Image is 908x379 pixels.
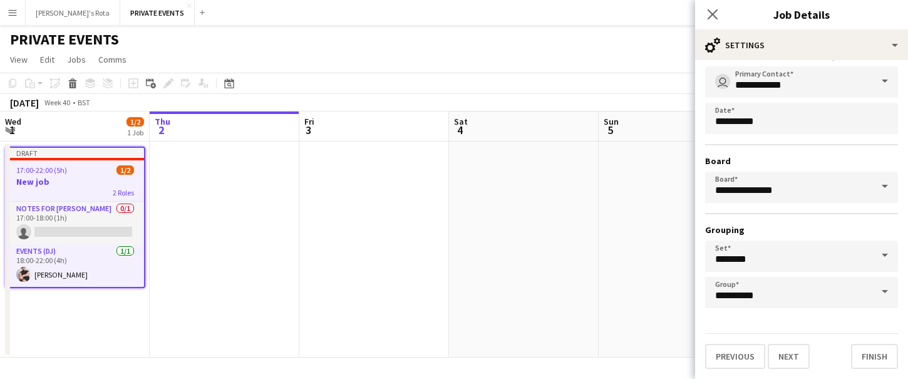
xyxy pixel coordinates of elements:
[120,1,195,25] button: PRIVATE EVENTS
[113,188,134,197] span: 2 Roles
[78,98,90,107] div: BST
[302,123,314,137] span: 3
[127,128,143,137] div: 1 Job
[35,51,59,68] a: Edit
[452,123,468,137] span: 4
[5,51,33,68] a: View
[10,30,119,49] h1: PRIVATE EVENTS
[10,54,28,65] span: View
[98,54,126,65] span: Comms
[6,244,144,287] app-card-role: Events (DJ)1/118:00-22:00 (4h)[PERSON_NAME]
[705,155,898,167] h3: Board
[67,54,86,65] span: Jobs
[705,344,765,369] button: Previous
[26,1,120,25] button: [PERSON_NAME]'s Rota
[40,54,54,65] span: Edit
[6,148,144,158] div: Draft
[695,30,908,60] div: Settings
[604,116,619,127] span: Sun
[602,123,619,137] span: 5
[6,202,144,244] app-card-role: Notes for [PERSON_NAME]0/117:00-18:00 (1h)
[6,176,144,187] h3: New job
[116,165,134,175] span: 1/2
[93,51,132,68] a: Comms
[155,116,170,127] span: Thu
[695,6,908,23] h3: Job Details
[16,165,67,175] span: 17:00-22:00 (5h)
[62,51,91,68] a: Jobs
[705,224,898,236] h3: Grouping
[304,116,314,127] span: Fri
[851,344,898,369] button: Finish
[41,98,73,107] span: Week 40
[5,116,21,127] span: Wed
[454,116,468,127] span: Sat
[126,117,144,127] span: 1/2
[3,123,21,137] span: 1
[10,96,39,109] div: [DATE]
[153,123,170,137] span: 2
[768,344,810,369] button: Next
[5,147,145,288] app-job-card: Draft17:00-22:00 (5h)1/2New job2 RolesNotes for [PERSON_NAME]0/117:00-18:00 (1h) Events (DJ)1/118...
